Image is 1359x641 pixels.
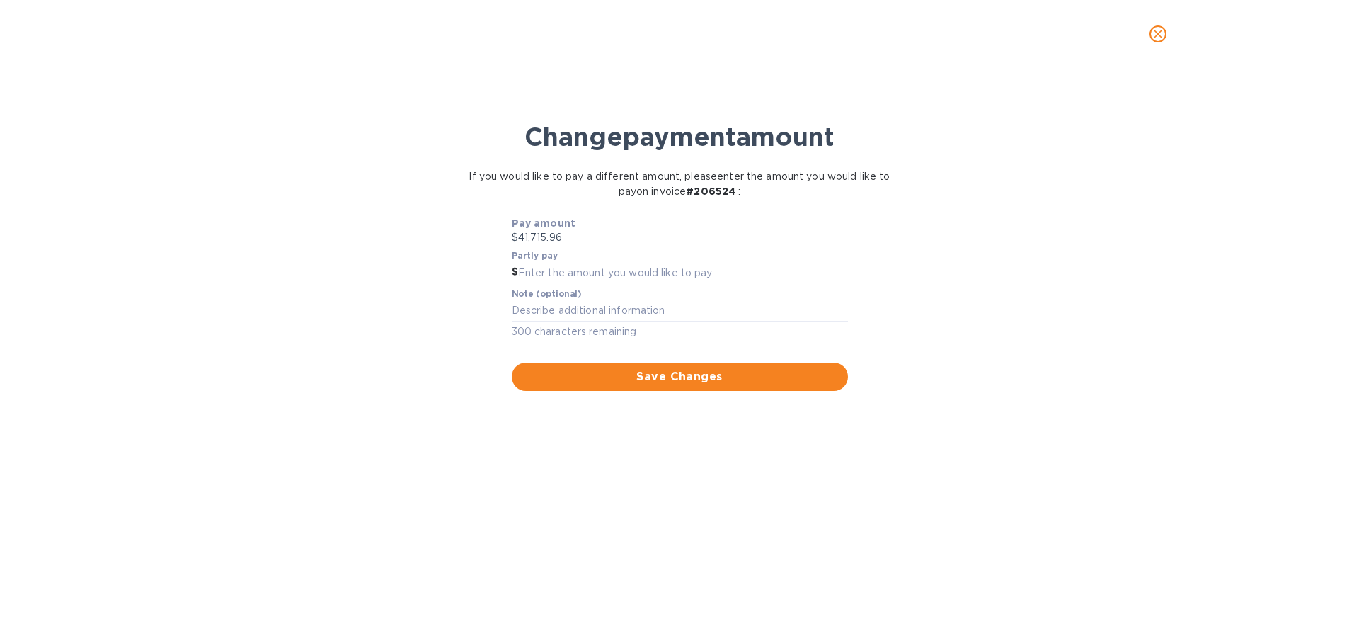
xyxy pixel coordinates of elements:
p: 300 characters remaining [512,324,848,340]
label: Partly pay [512,252,558,261]
p: If you would like to pay a different amount, please enter the amount you would like to pay on inv... [468,169,892,199]
b: # 206524 [686,186,735,197]
input: Enter the amount you would like to pay [518,262,848,283]
b: Pay amount [512,217,576,229]
button: close [1141,17,1175,51]
label: Note (optional) [512,290,581,298]
div: $ [512,262,518,283]
b: Change payment amount [524,121,835,152]
button: Save Changes [512,363,848,391]
span: Save Changes [523,368,837,385]
p: $41,715.96 [512,230,848,245]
